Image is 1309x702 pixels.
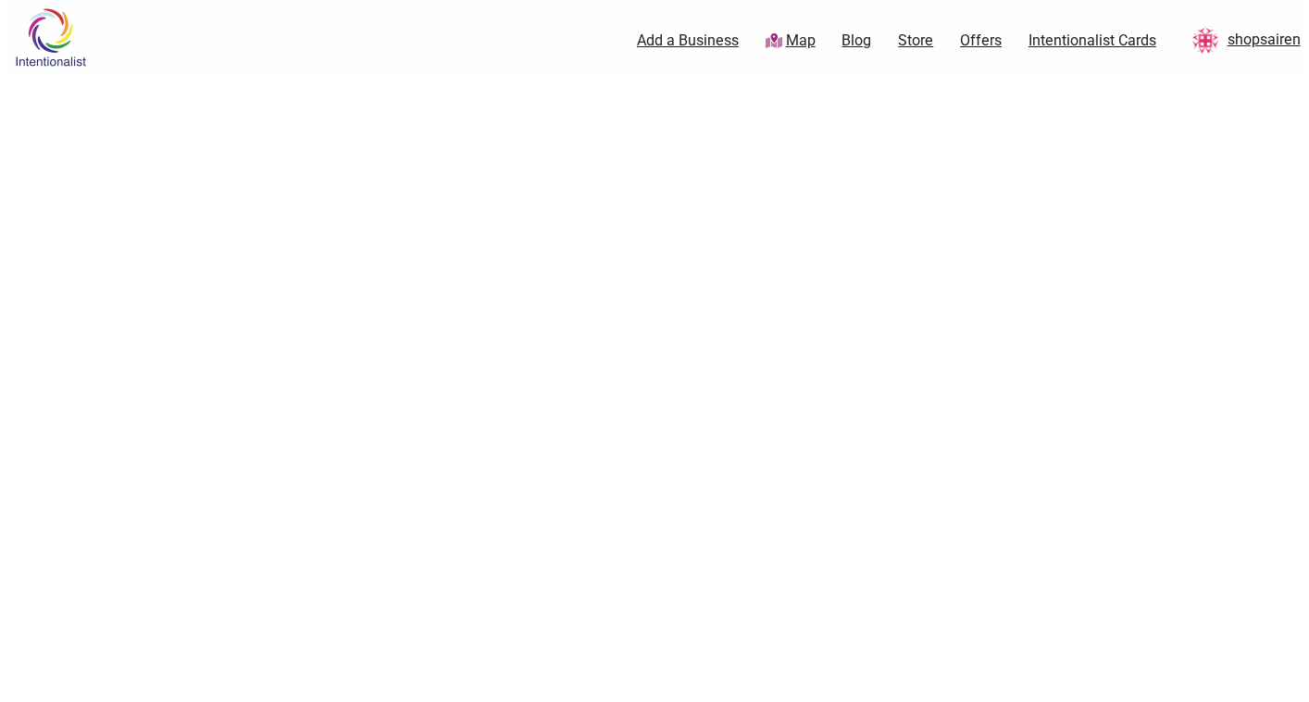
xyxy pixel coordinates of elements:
[6,7,94,68] img: Intentionalist
[1028,31,1156,51] a: Intentionalist Cards
[637,31,739,51] a: Add a Business
[1183,24,1301,57] a: shopsairen
[766,31,816,52] a: Map
[898,31,933,51] a: Store
[960,31,1002,51] a: Offers
[841,31,871,51] a: Blog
